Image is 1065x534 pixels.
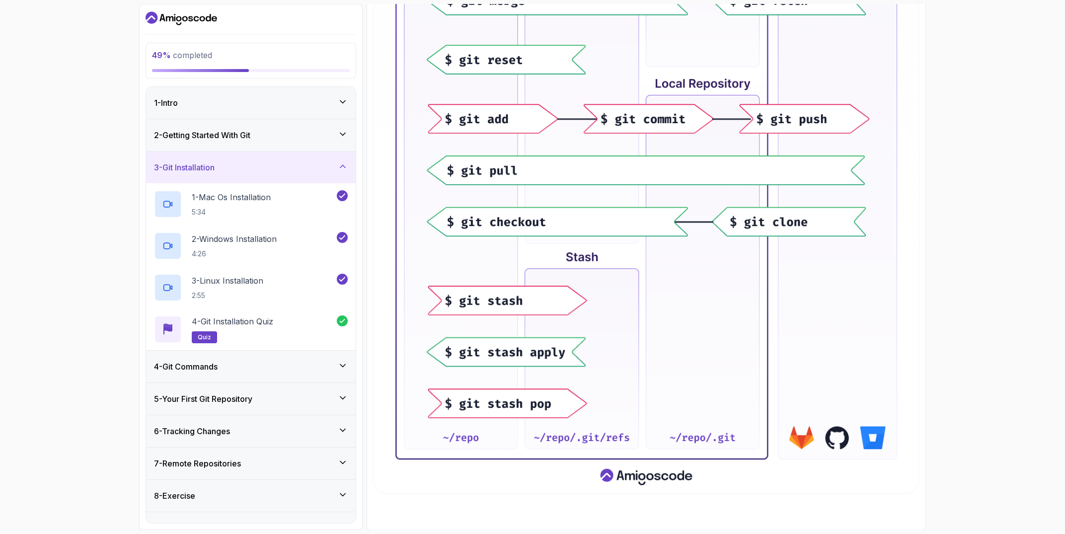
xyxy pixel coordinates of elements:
button: 6-Tracking Changes [146,415,356,447]
a: Dashboard [146,10,217,26]
h3: 8 - Exercise [154,490,195,502]
h3: 3 - Git Installation [154,161,215,173]
button: 1-Intro [146,87,356,119]
p: 3 - Linux Installation [192,275,263,287]
button: 4-Git Installation Quizquiz [154,315,348,343]
button: 8-Exercise [146,480,356,512]
span: quiz [198,333,211,341]
button: 4-Git Commands [146,351,356,382]
button: 2-Windows Installation4:26 [154,232,348,260]
button: 7-Remote Repositories [146,448,356,479]
button: 3-Git Installation [146,152,356,183]
span: 49 % [152,50,171,60]
p: 4:26 [192,249,277,259]
span: completed [152,50,212,60]
button: 1-Mac Os Installation5:34 [154,190,348,218]
p: 5:34 [192,207,271,217]
h3: 1 - Intro [154,97,178,109]
p: 1 - Mac Os Installation [192,191,271,203]
p: 4 - Git Installation Quiz [192,315,273,327]
h3: 2 - Getting Started With Git [154,129,250,141]
button: 2-Getting Started With Git [146,119,356,151]
h3: 7 - Remote Repositories [154,458,241,469]
button: 5-Your First Git Repository [146,383,356,415]
h3: 6 - Tracking Changes [154,425,230,437]
h3: 5 - Your First Git Repository [154,393,252,405]
h3: 4 - Git Commands [154,361,218,373]
p: 2 - Windows Installation [192,233,277,245]
p: 2:55 [192,291,263,301]
button: 3-Linux Installation2:55 [154,274,348,302]
h3: 9 - Outro [154,522,184,534]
